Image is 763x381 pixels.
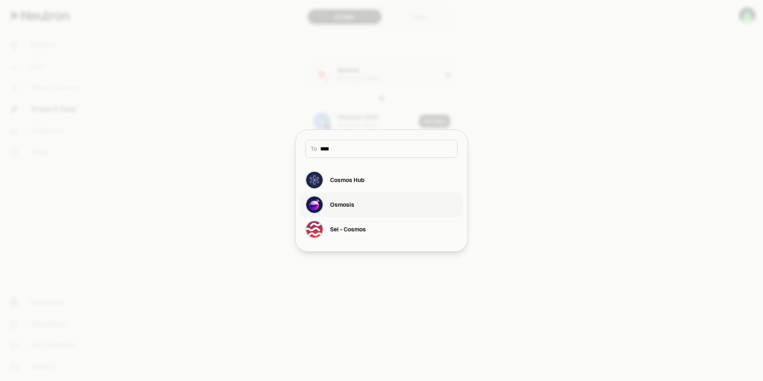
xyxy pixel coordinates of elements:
[330,176,365,184] div: Cosmos Hub
[306,196,323,213] img: Osmosis Logo
[306,221,323,238] img: Sei - Cosmos Logo
[311,145,317,153] span: To
[330,201,354,209] div: Osmosis
[300,192,463,217] button: Osmosis LogoOsmosis
[300,168,463,192] button: Cosmos Hub LogoCosmos Hub
[306,172,323,188] img: Cosmos Hub Logo
[330,225,366,233] div: Sei - Cosmos
[300,217,463,242] button: Sei - Cosmos LogoSei - Cosmos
